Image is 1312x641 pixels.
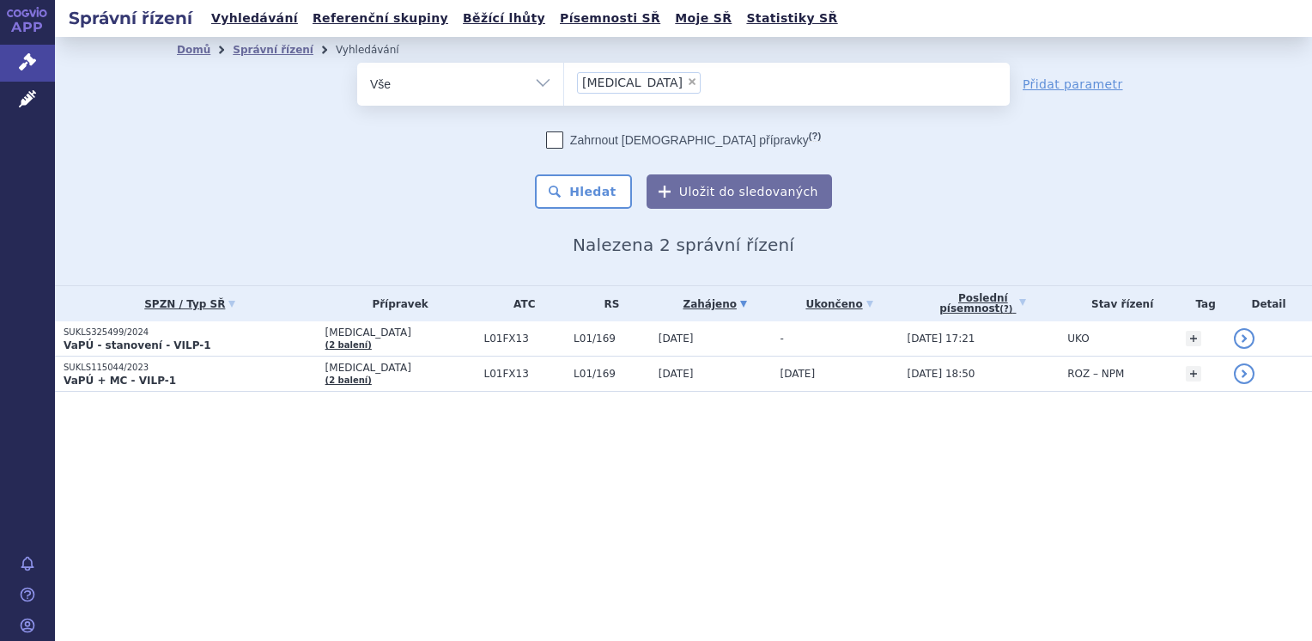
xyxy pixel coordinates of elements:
[307,7,453,30] a: Referenční skupiny
[565,286,650,321] th: RS
[1023,76,1123,93] a: Přidat parametr
[670,7,737,30] a: Moje SŘ
[781,333,784,345] span: -
[64,327,317,339] p: SUKLS325499/2024
[546,131,821,149] label: Zahrnout [DEMOGRAPHIC_DATA] přípravky
[317,286,476,321] th: Přípravek
[687,76,697,87] span: ×
[64,292,317,316] a: SPZN / Typ SŘ
[781,368,816,380] span: [DATE]
[325,327,476,339] span: [MEDICAL_DATA]
[64,339,211,351] strong: VaPÚ - stanovení - VILP-1
[659,368,694,380] span: [DATE]
[1234,328,1254,349] a: detail
[64,362,317,374] p: SUKLS115044/2023
[206,7,303,30] a: Vyhledávání
[325,340,372,350] a: (2 balení)
[1186,331,1201,346] a: +
[1225,286,1312,321] th: Detail
[1177,286,1225,321] th: Tag
[647,174,832,209] button: Uložit do sledovaných
[908,333,975,345] span: [DATE] 17:21
[476,286,566,321] th: ATC
[484,368,566,380] span: L01FX13
[555,7,665,30] a: Písemnosti SŘ
[64,375,176,387] strong: VaPÚ + MC - VILP-1
[484,333,566,345] span: L01FX13
[1234,363,1254,384] a: detail
[458,7,550,30] a: Běžící lhůty
[908,368,975,380] span: [DATE] 18:50
[781,292,899,316] a: Ukončeno
[574,368,650,380] span: L01/169
[908,286,1060,321] a: Poslednípísemnost(?)
[659,333,694,345] span: [DATE]
[1067,368,1124,380] span: ROZ – NPM
[706,71,715,93] input: [MEDICAL_DATA]
[582,76,683,89] span: [MEDICAL_DATA]
[659,292,772,316] a: Zahájeno
[336,37,422,63] li: Vyhledávání
[535,174,632,209] button: Hledat
[1067,333,1089,345] span: UKO
[741,7,842,30] a: Statistiky SŘ
[233,44,313,56] a: Správní řízení
[325,362,476,374] span: [MEDICAL_DATA]
[177,44,210,56] a: Domů
[573,235,794,255] span: Nalezena 2 správní řízení
[574,333,650,345] span: L01/169
[325,375,372,385] a: (2 balení)
[999,304,1012,314] abbr: (?)
[809,131,821,142] abbr: (?)
[1186,366,1201,382] a: +
[1059,286,1177,321] th: Stav řízení
[55,6,206,30] h2: Správní řízení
